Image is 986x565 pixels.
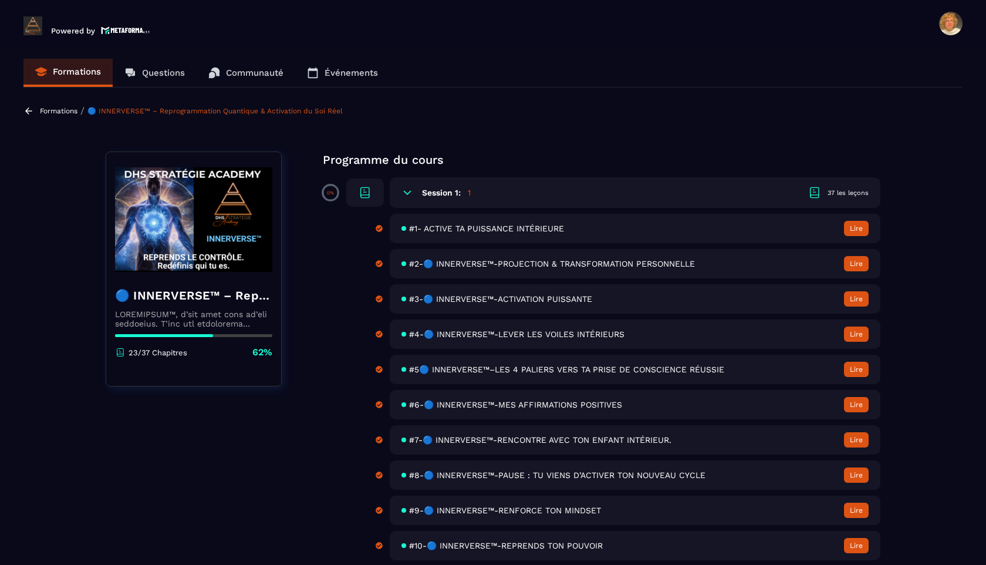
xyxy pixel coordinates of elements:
[53,66,101,77] p: Formations
[115,287,272,304] h4: 🔵 INNERVERSE™ – Reprogrammation Quantique & Activation du Soi Réel
[226,68,283,78] p: Communauté
[468,187,471,199] h5: 1
[197,59,295,87] a: Communauté
[844,432,869,448] button: Lire
[87,107,343,115] a: 🔵 INNERVERSE™ – Reprogrammation Quantique & Activation du Soi Réel
[409,541,603,550] span: #10-🔵 INNERVERSE™-REPRENDS TON POUVOIR
[142,68,185,78] p: Questions
[101,25,150,35] img: logo
[409,224,564,233] span: #1- ACTIVE TA PUISSANCE INTÉRIEURE
[828,189,869,197] div: 37 les leçons
[409,470,705,480] span: #8-🔵 INNERVERSE™-PAUSE : TU VIENS D’ACTIVER TON NOUVEAU CYCLE
[295,59,390,87] a: Événements
[844,256,869,271] button: Lire
[844,327,869,342] button: Lire
[844,468,869,483] button: Lire
[409,259,695,268] span: #2-🔵 INNERVERSE™-PROJECTION & TRANSFORMATION PERSONNELLE
[325,68,378,78] p: Événements
[409,435,671,445] span: #7-🔵 INNERVERSE™-RENCONTRE AVEC TON ENFANT INTÉRIEUR.
[409,294,592,304] span: #3-🔵 INNERVERSE™-ACTIVATION PUISSANTE
[409,365,724,374] span: #5🔵 INNERVERSE™–LES 4 PALIERS VERS TA PRISE DE CONSCIENCE RÉUSSIE
[80,105,85,116] span: /
[409,506,601,515] span: #9-🔵 INNERVERSE™-RENFORCE TON MINDSET
[51,26,95,35] p: Powered by
[23,59,113,87] a: Formations
[844,362,869,377] button: Lire
[844,291,869,307] button: Lire
[844,397,869,412] button: Lire
[40,107,77,115] a: Formations
[23,16,42,35] img: logo-branding
[323,152,880,168] p: Programme du cours
[327,190,334,196] p: 0%
[409,400,622,409] span: #6-🔵 INNERVERSE™-MES AFFIRMATIONS POSITIVES
[113,59,197,87] a: Questions
[844,538,869,553] button: Lire
[844,221,869,236] button: Lire
[422,188,461,197] h6: Session 1:
[844,503,869,518] button: Lire
[115,161,272,278] img: banner
[115,310,272,328] p: LOREMIPSUM™, d’sit amet cons ad’eli seddoeius. T’inc utl etdolorema aliquaeni ad minimveniamqui n...
[129,348,187,357] p: 23/37 Chapitres
[252,346,272,359] p: 62%
[409,329,624,339] span: #4-🔵 INNERVERSE™-LEVER LES VOILES INTÉRIEURS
